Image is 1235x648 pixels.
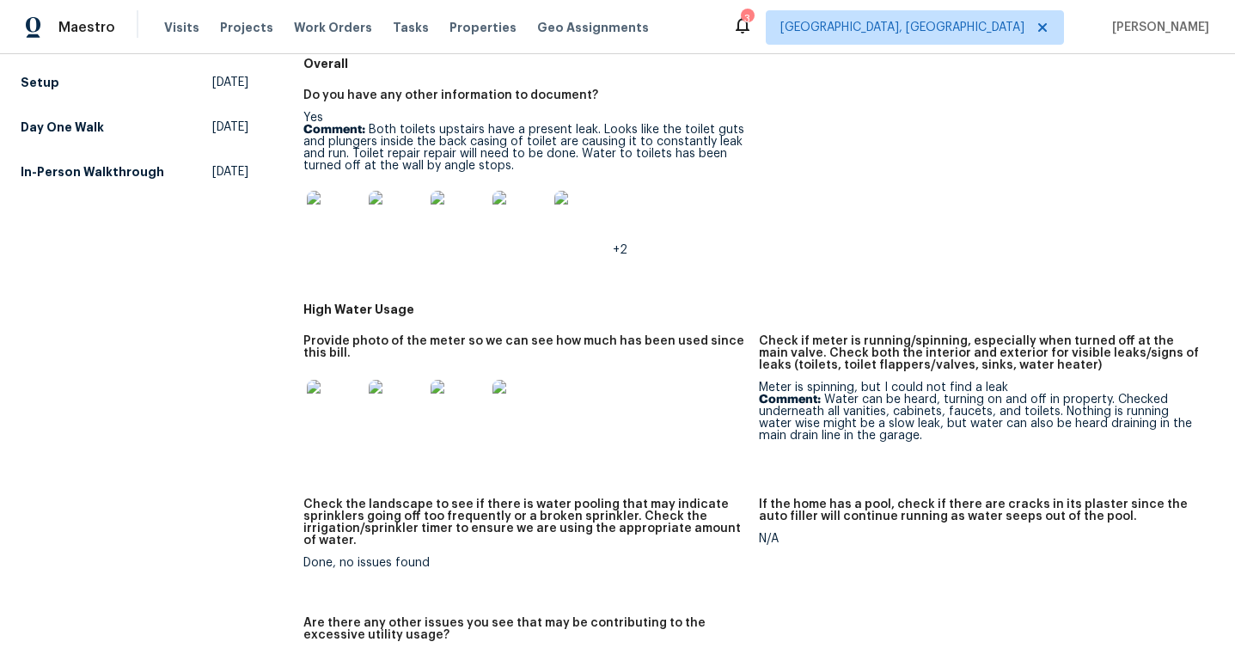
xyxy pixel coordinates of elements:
[759,394,1201,442] p: Water can be heard, turning on and off in property. Checked underneath all vanities, cabinets, fa...
[759,533,1201,545] div: N/A
[303,124,365,136] b: Comment:
[303,335,745,359] h5: Provide photo of the meter so we can see how much has been used since this bill.
[294,19,372,36] span: Work Orders
[164,19,199,36] span: Visits
[759,382,1201,442] div: Meter is spinning, but I could not find a leak
[220,19,273,36] span: Projects
[21,156,248,187] a: In-Person Walkthrough[DATE]
[21,119,104,136] h5: Day One Walk
[1105,19,1209,36] span: [PERSON_NAME]
[537,19,649,36] span: Geo Assignments
[212,163,248,180] span: [DATE]
[759,498,1201,523] h5: If the home has a pool, check if there are cracks in its plaster since the auto filler will conti...
[303,124,745,172] p: Both toilets upstairs have a present leak. Looks like the toilet guts and plungers inside the bac...
[780,19,1024,36] span: [GEOGRAPHIC_DATA], [GEOGRAPHIC_DATA]
[303,112,745,256] div: Yes
[303,498,745,547] h5: Check the landscape to see if there is water pooling that may indicate sprinklers going off too f...
[212,74,248,91] span: [DATE]
[613,244,627,256] span: +2
[303,89,598,101] h5: Do you have any other information to document?
[21,74,59,91] h5: Setup
[741,10,753,28] div: 3
[303,55,1214,72] h5: Overall
[212,119,248,136] span: [DATE]
[21,112,248,143] a: Day One Walk[DATE]
[21,163,164,180] h5: In-Person Walkthrough
[303,617,745,641] h5: Are there any other issues you see that may be contributing to the excessive utility usage?
[21,67,248,98] a: Setup[DATE]
[449,19,517,36] span: Properties
[58,19,115,36] span: Maestro
[393,21,429,34] span: Tasks
[303,557,745,569] div: Done, no issues found
[303,301,1214,318] h5: High Water Usage
[759,394,821,406] b: Comment:
[759,335,1201,371] h5: Check if meter is running/spinning, especially when turned off at the main valve. Check both the ...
